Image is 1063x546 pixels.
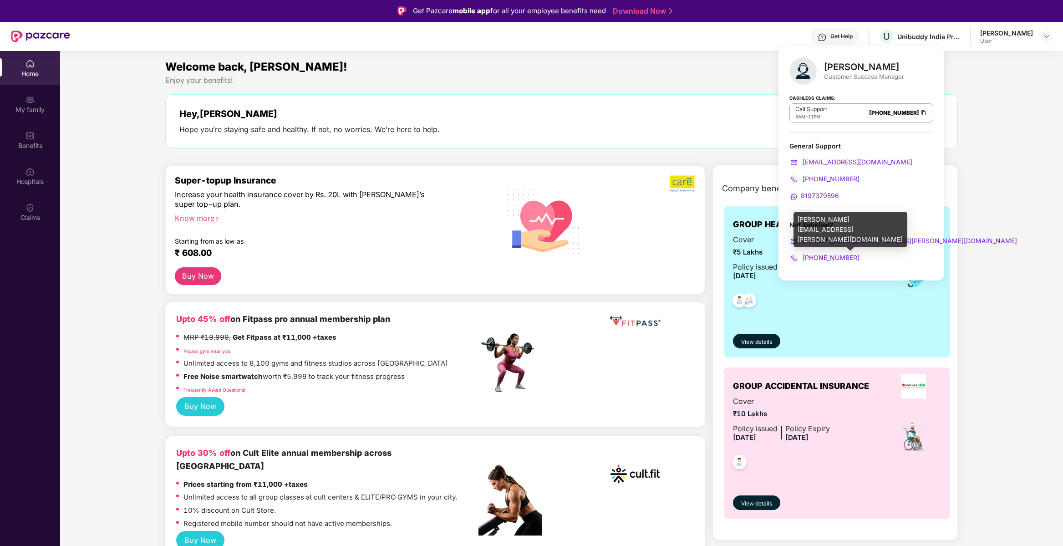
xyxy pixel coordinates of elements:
[733,261,778,273] div: Policy issued
[789,92,835,102] strong: Cashless Claims:
[801,175,860,183] span: [PHONE_NUMBER]
[733,218,849,231] span: GROUP HEALTH INSURANCE
[413,5,606,16] div: Get Pazcare for all your employee benefits need
[733,380,869,393] span: GROUP ACCIDENTAL INSURANCE
[175,247,469,258] div: ₹ 608.00
[785,423,830,434] div: Policy Expiry
[801,158,912,166] span: [EMAIL_ADDRESS][DOMAIN_NAME]
[25,131,35,140] img: svg+xml;base64,PHN2ZyBpZD0iQmVuZWZpdHMiIHhtbG5zPSJodHRwOi8vd3d3LnczLm9yZy8yMDAwL3N2ZyIgd2lkdGg9Ij...
[897,32,961,41] div: Unibuddy India Private Limited
[789,142,933,201] div: General Support
[453,6,490,15] strong: mobile app
[183,372,263,381] strong: Free Noise smartwatch
[869,109,919,116] a: [PHONE_NUMBER]
[741,500,772,508] span: View details
[183,333,231,342] del: MRP ₹19,999,
[789,237,1017,245] a: [PERSON_NAME][EMAIL_ADDRESS][PERSON_NAME][DOMAIN_NAME]
[25,95,35,104] img: svg+xml;base64,PHN2ZyB3aWR0aD0iMjAiIGhlaWdodD0iMjAiIHZpZXdCb3g9IjAgMCAyMCAyMCIgZmlsbD0ibm9uZSIgeG...
[741,338,772,347] span: View details
[733,433,756,442] span: [DATE]
[183,480,308,489] strong: Prices starting from ₹11,000 +taxes
[789,57,817,85] img: svg+xml;base64,PHN2ZyB4bWxucz0iaHR0cDovL3d3dy53My5vcmcvMjAwMC9zdmciIHhtbG5zOnhsaW5rPSJodHRwOi8vd3...
[670,175,696,192] img: b5dec4f62d2307b9de63beb79f102df3.png
[1043,33,1050,40] img: svg+xml;base64,PHN2ZyBpZD0iRHJvcGRvd24tMzJ4MzIiIHhtbG5zPSJodHRwOi8vd3d3LnczLm9yZy8yMDAwL3N2ZyIgd2...
[11,31,70,42] img: New Pazcare Logo
[733,334,780,348] button: View details
[165,76,958,85] div: Enjoy your benefits!
[25,203,35,212] img: svg+xml;base64,PHN2ZyBpZD0iQ2xhaW0iIHhtbG5zPSJodHRwOi8vd3d3LnczLm9yZy8yMDAwL3N2ZyIgd2lkdGg9IjIwIi...
[175,267,221,285] button: Buy Now
[175,214,473,220] div: Know more
[176,448,392,470] b: on Cult Elite annual membership across [GEOGRAPHIC_DATA]
[789,237,799,246] img: svg+xml;base64,PHN2ZyB4bWxucz0iaHR0cDovL3d3dy53My5vcmcvMjAwMC9zdmciIHdpZHRoPSIyMCIgaGVpZ2h0PSIyMC...
[233,333,336,342] strong: Get Fitpass at ₹11,000 +taxes
[824,72,904,81] div: Customer Success Manager
[728,452,751,475] img: svg+xml;base64,PHN2ZyB4bWxucz0iaHR0cDovL3d3dy53My5vcmcvMjAwMC9zdmciIHdpZHRoPSI0OC45NDMiIGhlaWdodD...
[179,125,440,134] div: Hope you’re staying safe and healthy. If not, no worries. We’re here to help.
[183,492,458,503] p: Unlimited access to all group classes at cult centers & ELITE/PRO GYMS in your city.
[789,192,839,199] a: 8197379596
[795,113,827,120] div: -
[795,114,805,119] span: 8AM
[397,6,407,15] img: Logo
[824,61,904,72] div: [PERSON_NAME]
[883,31,890,42] span: U
[733,247,830,258] span: ₹5 Lakhs
[789,220,933,229] div: Not Satisfied?
[25,167,35,176] img: svg+xml;base64,PHN2ZyBpZD0iSG9zcGl0YWxzIiB4bWxucz0iaHR0cDovL3d3dy53My5vcmcvMjAwMC9zdmciIHdpZHRoPS...
[898,421,929,453] img: icon
[808,114,820,119] span: 11PM
[789,220,933,263] div: Not Satisfied?
[669,6,672,16] img: Stroke
[176,448,230,458] b: Upto 30% off
[25,59,35,68] img: svg+xml;base64,PHN2ZyBpZD0iSG9tZSIgeG1sbnM9Imh0dHA6Ly93d3cudzMub3JnLzIwMDAvc3ZnIiB3aWR0aD0iMjAiIG...
[613,6,670,16] a: Download Now
[785,433,809,442] span: [DATE]
[176,314,230,324] b: Upto 45% off
[478,465,542,536] img: pc2.png
[789,142,933,150] div: General Support
[478,331,542,395] img: fpp.png
[733,234,830,245] span: Cover
[801,237,1017,245] span: [PERSON_NAME][EMAIL_ADDRESS][PERSON_NAME][DOMAIN_NAME]
[801,254,860,261] span: [PHONE_NUMBER]
[176,397,224,416] button: Buy Now
[789,158,799,167] img: svg+xml;base64,PHN2ZyB4bWxucz0iaHR0cDovL3d3dy53My5vcmcvMjAwMC9zdmciIHdpZHRoPSIyMCIgaGVpZ2h0PSIyMC...
[176,314,390,324] b: on Fitpass pro annual membership plan
[608,313,662,330] img: fppp.png
[608,447,662,501] img: cult.png
[793,212,907,247] div: [PERSON_NAME][EMAIL_ADDRESS][PERSON_NAME][DOMAIN_NAME]
[214,216,219,221] span: right
[500,177,587,265] img: svg+xml;base64,PHN2ZyB4bWxucz0iaHR0cDovL3d3dy53My5vcmcvMjAwMC9zdmciIHhtbG5zOnhsaW5rPSJodHRwOi8vd3...
[183,387,245,393] a: Frequently Asked Questions!
[818,33,827,42] img: svg+xml;base64,PHN2ZyBpZD0iSGVscC0zMngzMiIgeG1sbnM9Imh0dHA6Ly93d3cudzMub3JnLzIwMDAvc3ZnIiB3aWR0aD...
[789,254,799,263] img: svg+xml;base64,PHN2ZyB4bWxucz0iaHR0cDovL3d3dy53My5vcmcvMjAwMC9zdmciIHdpZHRoPSIyMCIgaGVpZ2h0PSIyMC...
[722,182,794,195] span: Company benefits
[183,518,392,529] p: Registered mobile number should not have active memberships.
[980,37,1033,45] div: User
[183,505,276,516] p: 10% discount on Cult Store.
[980,29,1033,37] div: [PERSON_NAME]
[733,271,756,280] span: [DATE]
[733,408,830,419] span: ₹10 Lakhs
[901,374,926,398] img: insurerLogo
[920,109,927,117] img: Clipboard Icon
[789,192,799,201] img: svg+xml;base64,PHN2ZyB4bWxucz0iaHR0cDovL3d3dy53My5vcmcvMjAwMC9zdmciIHdpZHRoPSIyMCIgaGVpZ2h0PSIyMC...
[789,158,912,166] a: [EMAIL_ADDRESS][DOMAIN_NAME]
[175,237,440,244] div: Starting from as low as
[165,60,347,73] span: Welcome back, [PERSON_NAME]!
[728,291,751,313] img: svg+xml;base64,PHN2ZyB4bWxucz0iaHR0cDovL3d3dy53My5vcmcvMjAwMC9zdmciIHdpZHRoPSI0OC45NDMiIGhlaWdodD...
[795,106,827,113] p: Call Support
[183,348,230,354] a: Fitpass gym near you
[801,192,839,199] span: 8197379596
[789,254,860,261] a: [PHONE_NUMBER]
[175,190,439,209] div: Increase your health insurance cover by Rs. 20L with [PERSON_NAME]’s super top-up plan.
[830,33,853,40] div: Get Help
[175,175,478,186] div: Super-topup Insurance
[183,371,405,382] p: worth ₹5,999 to track your fitness progress
[789,175,799,184] img: svg+xml;base64,PHN2ZyB4bWxucz0iaHR0cDovL3d3dy53My5vcmcvMjAwMC9zdmciIHdpZHRoPSIyMCIgaGVpZ2h0PSIyMC...
[733,423,778,434] div: Policy issued
[738,291,760,313] img: svg+xml;base64,PHN2ZyB4bWxucz0iaHR0cDovL3d3dy53My5vcmcvMjAwMC9zdmciIHdpZHRoPSI0OC45NDMiIGhlaWdodD...
[183,358,448,369] p: Unlimited access to 8,100 gyms and fitness studios across [GEOGRAPHIC_DATA]
[733,495,780,510] button: View details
